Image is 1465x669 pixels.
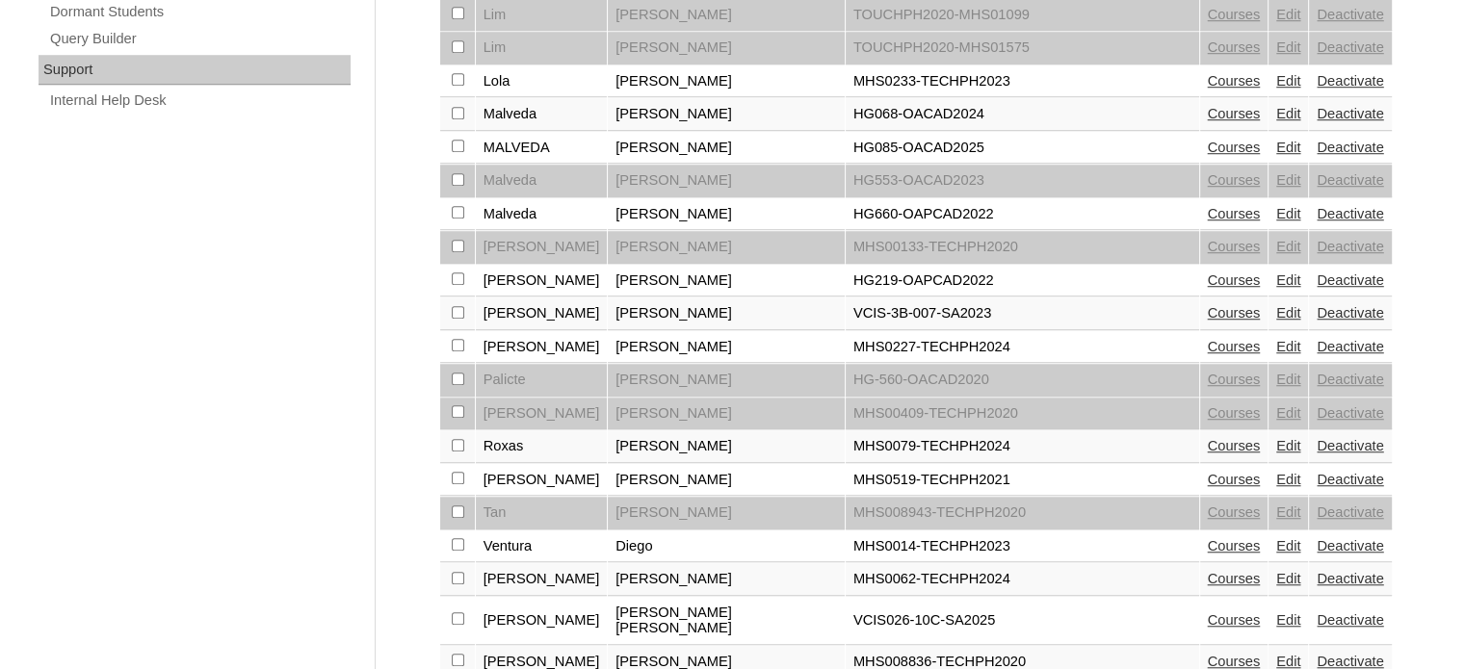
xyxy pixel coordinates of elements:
[476,563,608,596] td: [PERSON_NAME]
[476,464,608,497] td: [PERSON_NAME]
[608,98,845,131] td: [PERSON_NAME]
[608,497,845,529] td: [PERSON_NAME]
[608,32,845,64] td: [PERSON_NAME]
[846,430,1199,463] td: MHS0079-TECHPH2024
[846,165,1199,197] td: HG553-OACAD2023
[608,464,845,497] td: [PERSON_NAME]
[1276,140,1300,155] a: Edit
[608,231,845,264] td: [PERSON_NAME]
[1208,405,1261,421] a: Courses
[476,198,608,231] td: Malveda
[608,165,845,197] td: [PERSON_NAME]
[1317,612,1383,628] a: Deactivate
[1208,106,1261,121] a: Courses
[846,297,1199,330] td: VCIS-3B-007-SA2023
[1276,372,1300,387] a: Edit
[1276,206,1300,221] a: Edit
[846,98,1199,131] td: HG068-OACAD2024
[846,231,1199,264] td: MHS00133-TECHPH2020
[1317,239,1383,254] a: Deactivate
[1276,438,1300,453] a: Edit
[1276,472,1300,487] a: Edit
[1317,140,1383,155] a: Deactivate
[39,55,351,86] div: Support
[846,464,1199,497] td: MHS0519-TECHPH2021
[1208,73,1261,89] a: Courses
[476,331,608,364] td: [PERSON_NAME]
[476,497,608,529] td: Tan
[1208,206,1261,221] a: Courses
[846,198,1199,231] td: HG660-OAPCAD2022
[846,497,1199,529] td: MHS008943-TECHPH2020
[846,398,1199,430] td: MHS00409-TECHPH2020
[1317,7,1383,22] a: Deactivate
[846,32,1199,64] td: TOUCHPH2020-MHS01575
[1317,571,1383,586] a: Deactivate
[1208,140,1261,155] a: Courses
[1276,504,1300,520] a: Edit
[608,297,845,330] td: [PERSON_NAME]
[1276,7,1300,22] a: Edit
[48,89,351,113] a: Internal Help Desk
[1208,272,1261,288] a: Courses
[608,563,845,596] td: [PERSON_NAME]
[1208,538,1261,553] a: Courses
[846,597,1199,645] td: VCIS026-10C-SA2025
[1317,372,1383,387] a: Deactivate
[1317,106,1383,121] a: Deactivate
[1317,73,1383,89] a: Deactivate
[846,364,1199,397] td: HG-560-OACAD2020
[1208,305,1261,321] a: Courses
[608,430,845,463] td: [PERSON_NAME]
[1317,438,1383,453] a: Deactivate
[1208,438,1261,453] a: Courses
[846,65,1199,98] td: MHS0233-TECHPH2023
[846,265,1199,297] td: HG219-OAPCAD2022
[1317,305,1383,321] a: Deactivate
[846,132,1199,165] td: HG085-OACAD2025
[1276,538,1300,553] a: Edit
[1276,73,1300,89] a: Edit
[476,430,608,463] td: Roxas
[1276,405,1300,421] a: Edit
[1208,172,1261,188] a: Courses
[1276,39,1300,55] a: Edit
[1317,172,1383,188] a: Deactivate
[1276,305,1300,321] a: Edit
[846,331,1199,364] td: MHS0227-TECHPH2024
[476,65,608,98] td: Lola
[846,530,1199,563] td: MHS0014-TECHPH2023
[476,231,608,264] td: [PERSON_NAME]
[1276,106,1300,121] a: Edit
[1317,405,1383,421] a: Deactivate
[1276,612,1300,628] a: Edit
[1208,571,1261,586] a: Courses
[476,398,608,430] td: [PERSON_NAME]
[1208,472,1261,487] a: Courses
[608,530,845,563] td: Diego
[1208,39,1261,55] a: Courses
[608,331,845,364] td: [PERSON_NAME]
[1317,654,1383,669] a: Deactivate
[1208,654,1261,669] a: Courses
[608,65,845,98] td: [PERSON_NAME]
[48,27,351,51] a: Query Builder
[1208,7,1261,22] a: Courses
[1317,206,1383,221] a: Deactivate
[476,530,608,563] td: Ventura
[608,132,845,165] td: [PERSON_NAME]
[1317,504,1383,520] a: Deactivate
[476,364,608,397] td: Palicte
[608,198,845,231] td: [PERSON_NAME]
[1208,339,1261,354] a: Courses
[1276,654,1300,669] a: Edit
[476,98,608,131] td: Malveda
[608,265,845,297] td: [PERSON_NAME]
[476,132,608,165] td: MALVEDA
[476,165,608,197] td: Malveda
[1317,538,1383,553] a: Deactivate
[1317,339,1383,354] a: Deactivate
[1276,272,1300,288] a: Edit
[476,265,608,297] td: [PERSON_NAME]
[608,597,845,645] td: [PERSON_NAME] [PERSON_NAME]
